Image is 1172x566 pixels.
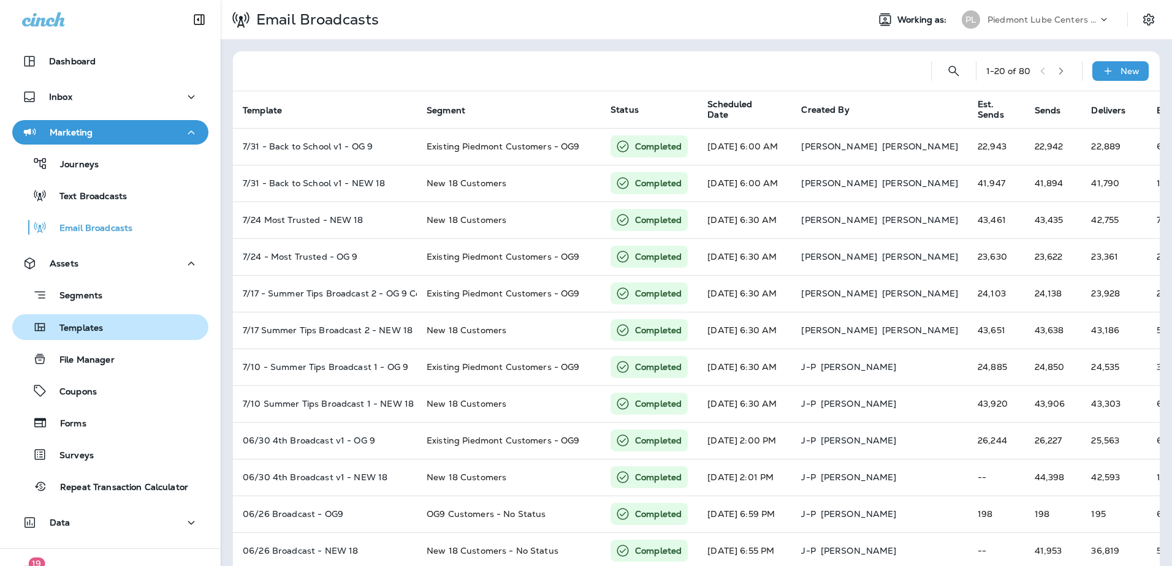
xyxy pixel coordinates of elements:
[1025,238,1082,275] td: 23,622
[635,177,682,189] p: Completed
[635,214,682,226] p: Completed
[427,214,506,225] span: New 18 Customers
[821,436,897,445] p: [PERSON_NAME]
[968,312,1025,349] td: 43,651
[698,459,791,496] td: [DATE] 2:01 PM
[12,474,208,499] button: Repeat Transaction Calculator
[635,398,682,410] p: Completed
[1081,349,1146,385] td: 24,535
[243,472,407,482] p: 06/30 4th Broadcast v1 - NEW 18
[243,252,407,262] p: 7/24 - Most Trusted - OG 9
[635,434,682,447] p: Completed
[427,141,580,152] span: Existing Piedmont Customers - OG9
[882,252,958,262] p: [PERSON_NAME]
[821,472,897,482] p: [PERSON_NAME]
[821,546,897,556] p: [PERSON_NAME]
[243,325,407,335] p: 7/17 Summer Tips Broadcast 2 - NEW 18
[635,140,682,153] p: Completed
[427,325,506,336] span: New 18 Customers
[12,85,208,109] button: Inbox
[987,15,1098,25] p: Piedmont Lube Centers LLC
[821,509,897,519] p: [PERSON_NAME]
[427,105,465,116] span: Segment
[698,202,791,238] td: [DATE] 6:30 AM
[611,104,639,115] span: Status
[243,509,407,519] p: 06/26 Broadcast - OG9
[635,251,682,263] p: Completed
[12,510,208,535] button: Data
[12,346,208,372] button: File Manager
[1035,105,1077,116] span: Sends
[47,450,94,462] p: Surveys
[801,215,877,225] p: [PERSON_NAME]
[1081,165,1146,202] td: 41,790
[968,202,1025,238] td: 43,461
[49,56,96,66] p: Dashboard
[1081,275,1146,312] td: 23,928
[1025,275,1082,312] td: 24,138
[978,99,1020,120] span: Est. Sends
[968,275,1025,312] td: 24,103
[243,546,407,556] p: 06/26 Broadcast - NEW 18
[698,349,791,385] td: [DATE] 6:30 AM
[1081,422,1146,459] td: 25,563
[635,287,682,300] p: Completed
[635,361,682,373] p: Completed
[801,141,877,151] p: [PERSON_NAME]
[801,436,815,445] p: J-P
[635,545,682,557] p: Completed
[243,105,282,116] span: Template
[1081,385,1146,422] td: 43,303
[1138,9,1160,31] button: Settings
[427,178,506,189] span: New 18 Customers
[801,178,877,188] p: [PERSON_NAME]
[427,545,558,556] span: New 18 Customers - No Status
[635,508,682,520] p: Completed
[12,442,208,467] button: Surveys
[427,435,580,446] span: Existing Piedmont Customers - OG9
[882,178,958,188] p: [PERSON_NAME]
[12,120,208,145] button: Marketing
[243,436,407,445] p: 06/30 4th Broadcast v1 - OG 9
[47,223,132,235] p: Email Broadcasts
[1035,105,1061,116] span: Sends
[801,362,815,372] p: J-P
[801,289,877,298] p: [PERSON_NAME]
[47,355,115,366] p: File Manager
[942,59,966,83] button: Search Email Broadcasts
[698,312,791,349] td: [DATE] 6:30 AM
[12,183,208,208] button: Text Broadcasts
[968,165,1025,202] td: 41,947
[47,387,97,398] p: Coupons
[48,159,99,171] p: Journeys
[698,275,791,312] td: [DATE] 6:30 AM
[698,128,791,165] td: [DATE] 6:00 AM
[1025,312,1082,349] td: 43,638
[707,99,786,120] span: Scheduled Date
[801,104,849,115] span: Created By
[882,215,958,225] p: [PERSON_NAME]
[427,472,506,483] span: New 18 Customers
[1025,202,1082,238] td: 43,435
[1025,496,1082,532] td: 198
[12,214,208,240] button: Email Broadcasts
[1025,385,1082,422] td: 43,906
[1025,459,1082,496] td: 44,398
[801,325,877,335] p: [PERSON_NAME]
[882,141,958,151] p: [PERSON_NAME]
[1025,165,1082,202] td: 41,894
[427,251,580,262] span: Existing Piedmont Customers - OG9
[821,399,897,409] p: [PERSON_NAME]
[968,238,1025,275] td: 23,630
[968,128,1025,165] td: 22,943
[698,496,791,532] td: [DATE] 6:59 PM
[1025,349,1082,385] td: 24,850
[801,509,815,519] p: J-P
[47,290,102,303] p: Segments
[427,288,580,299] span: Existing Piedmont Customers - OG9
[12,151,208,176] button: Journeys
[427,398,506,409] span: New 18 Customers
[635,471,682,483] p: Completed
[1081,312,1146,349] td: 43,186
[1081,496,1146,532] td: 195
